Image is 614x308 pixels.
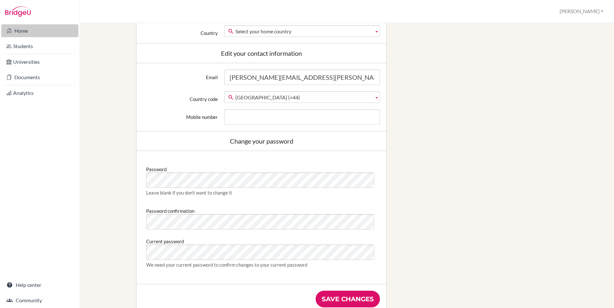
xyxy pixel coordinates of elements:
[1,24,78,37] a: Home
[1,71,78,84] a: Documents
[1,294,78,307] a: Community
[146,236,184,245] label: Current password
[557,5,606,17] button: [PERSON_NAME]
[235,26,371,37] span: Select your home country
[146,205,194,214] label: Password confirmation
[146,189,377,196] div: Leave blank if you don’t want to change it
[1,55,78,68] a: Universities
[143,138,380,144] div: Change your password
[140,25,221,36] label: Country
[1,87,78,99] a: Analytics
[140,109,221,120] label: Mobile number
[1,40,78,53] a: Students
[1,279,78,291] a: Help center
[140,91,221,102] label: Country code
[5,6,31,17] img: Bridge-U
[146,262,377,268] div: We need your current password to confirm changes to your current password
[316,291,380,307] input: Save changes
[235,92,371,103] span: [GEOGRAPHIC_DATA] (+44)
[140,70,221,80] label: Email
[143,50,380,56] div: Edit your contact information
[146,164,167,172] label: Password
